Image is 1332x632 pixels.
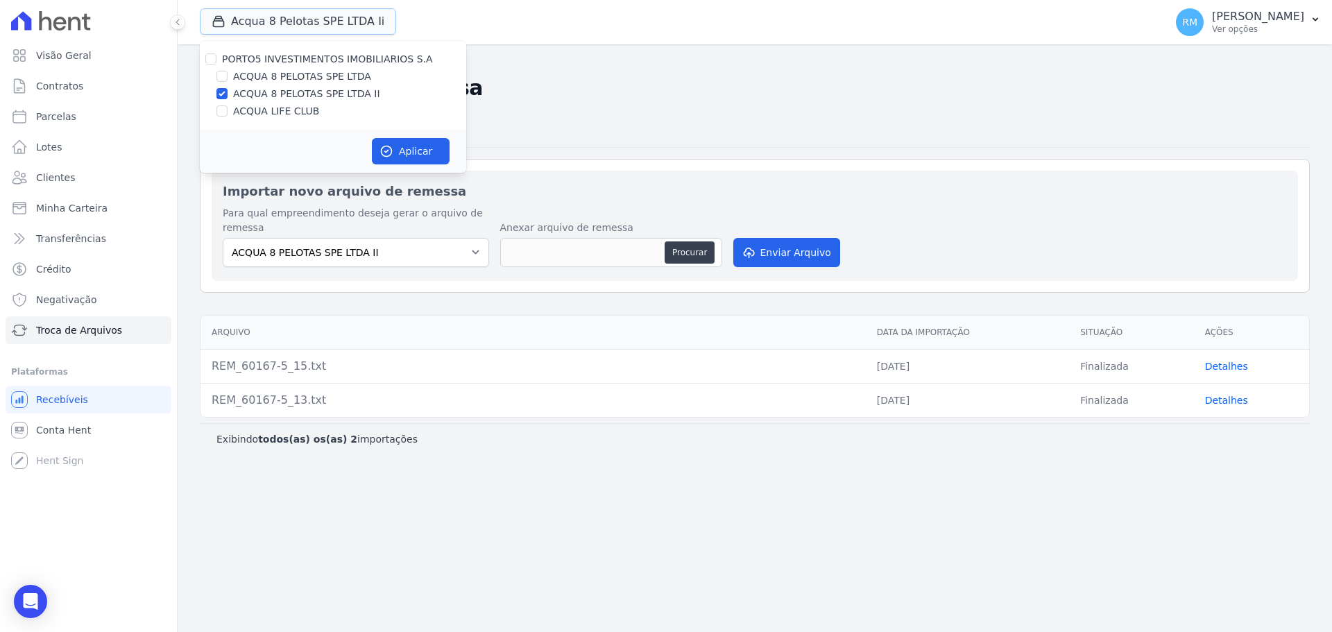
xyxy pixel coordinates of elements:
span: Parcelas [36,110,76,123]
span: Troca de Arquivos [36,323,122,337]
div: REM_60167-5_13.txt [212,392,855,409]
a: Recebíveis [6,386,171,413]
th: Ações [1194,316,1309,350]
a: Visão Geral [6,42,171,69]
span: Transferências [36,232,106,246]
div: Plataformas [11,364,166,380]
p: [PERSON_NAME] [1212,10,1304,24]
th: Data da Importação [866,316,1069,350]
a: Conta Hent [6,416,171,444]
td: [DATE] [866,383,1069,417]
a: Negativação [6,286,171,314]
span: Negativação [36,293,97,307]
div: REM_60167-5_15.txt [212,358,855,375]
a: Lotes [6,133,171,161]
label: PORTO5 INVESTIMENTOS IMOBILIARIOS S.A [222,53,433,65]
label: ACQUA LIFE CLUB [233,104,319,119]
td: [DATE] [866,349,1069,383]
span: Crédito [36,262,71,276]
a: Parcelas [6,103,171,130]
span: Minha Carteira [36,201,108,215]
a: Transferências [6,225,171,253]
span: Lotes [36,140,62,154]
label: Para qual empreendimento deseja gerar o arquivo de remessa [223,206,489,235]
button: Acqua 8 Pelotas SPE LTDA Ii [200,8,396,35]
h2: Importar novo arquivo de remessa [223,182,1287,200]
a: Troca de Arquivos [6,316,171,344]
b: todos(as) os(as) 2 [258,434,357,445]
p: Ver opções [1212,24,1304,35]
span: Conta Hent [36,423,91,437]
td: Finalizada [1069,349,1193,383]
span: Recebíveis [36,393,88,407]
a: Contratos [6,72,171,100]
button: Aplicar [372,138,450,164]
a: Crédito [6,255,171,283]
div: Open Intercom Messenger [14,585,47,618]
button: Enviar Arquivo [733,238,840,267]
a: Detalhes [1205,395,1248,406]
a: Detalhes [1205,361,1248,372]
button: Procurar [665,241,715,264]
span: Contratos [36,79,83,93]
a: Clientes [6,164,171,191]
td: Finalizada [1069,383,1193,417]
span: Visão Geral [36,49,92,62]
th: Situação [1069,316,1193,350]
button: RM [PERSON_NAME] Ver opções [1165,3,1332,42]
h2: Importações de Remessa [200,76,1310,101]
p: Exibindo importações [216,432,418,446]
label: Anexar arquivo de remessa [500,221,722,235]
th: Arquivo [200,316,866,350]
a: Minha Carteira [6,194,171,222]
nav: Breadcrumb [200,55,1310,70]
label: ACQUA 8 PELOTAS SPE LTDA II [233,87,380,101]
span: Clientes [36,171,75,185]
span: RM [1182,17,1197,27]
label: ACQUA 8 PELOTAS SPE LTDA [233,69,371,84]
